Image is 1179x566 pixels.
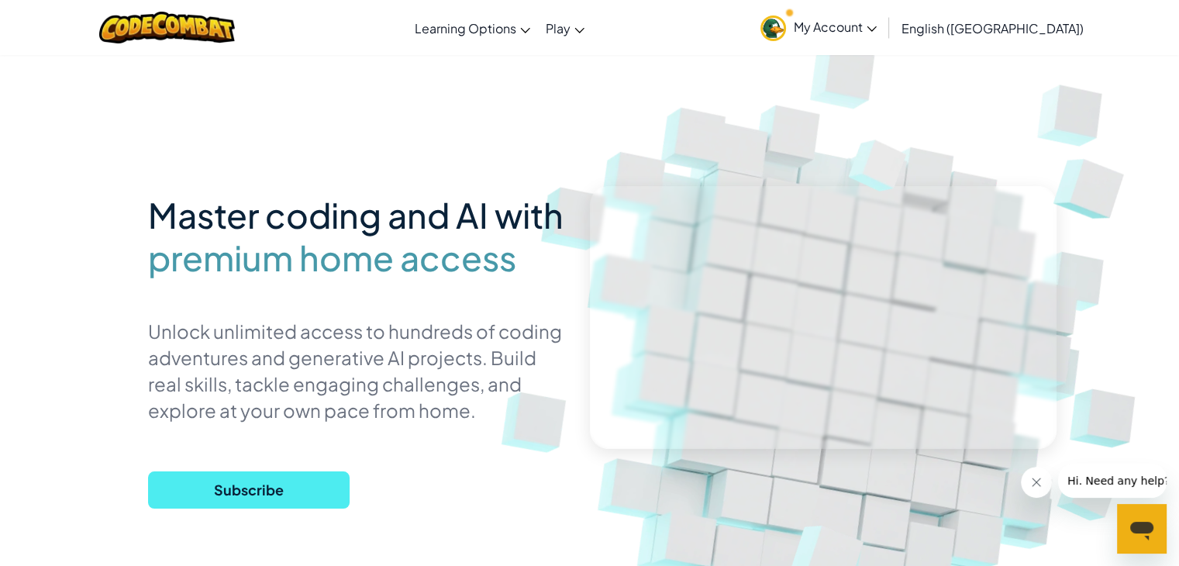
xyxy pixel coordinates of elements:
button: Subscribe [148,471,350,509]
span: Master coding and AI with [148,193,564,236]
a: Play [538,7,592,49]
span: premium home access [148,236,516,279]
span: Hi. Need any help? [9,11,112,23]
iframe: Message from company [1058,464,1167,498]
a: My Account [753,3,884,52]
a: English ([GEOGRAPHIC_DATA]) [894,7,1091,49]
p: Unlock unlimited access to hundreds of coding adventures and generative AI projects. Build real s... [148,318,567,423]
span: Learning Options [415,20,516,36]
img: Overlap cubes [826,115,934,213]
iframe: Button to launch messaging window [1117,504,1167,554]
img: Overlap cubes [1026,116,1160,248]
span: My Account [794,19,877,35]
span: Play [546,20,571,36]
a: Learning Options [407,7,538,49]
iframe: Close message [1021,467,1052,498]
img: CodeCombat logo [99,12,235,43]
img: avatar [760,16,786,41]
span: English ([GEOGRAPHIC_DATA]) [901,20,1084,36]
